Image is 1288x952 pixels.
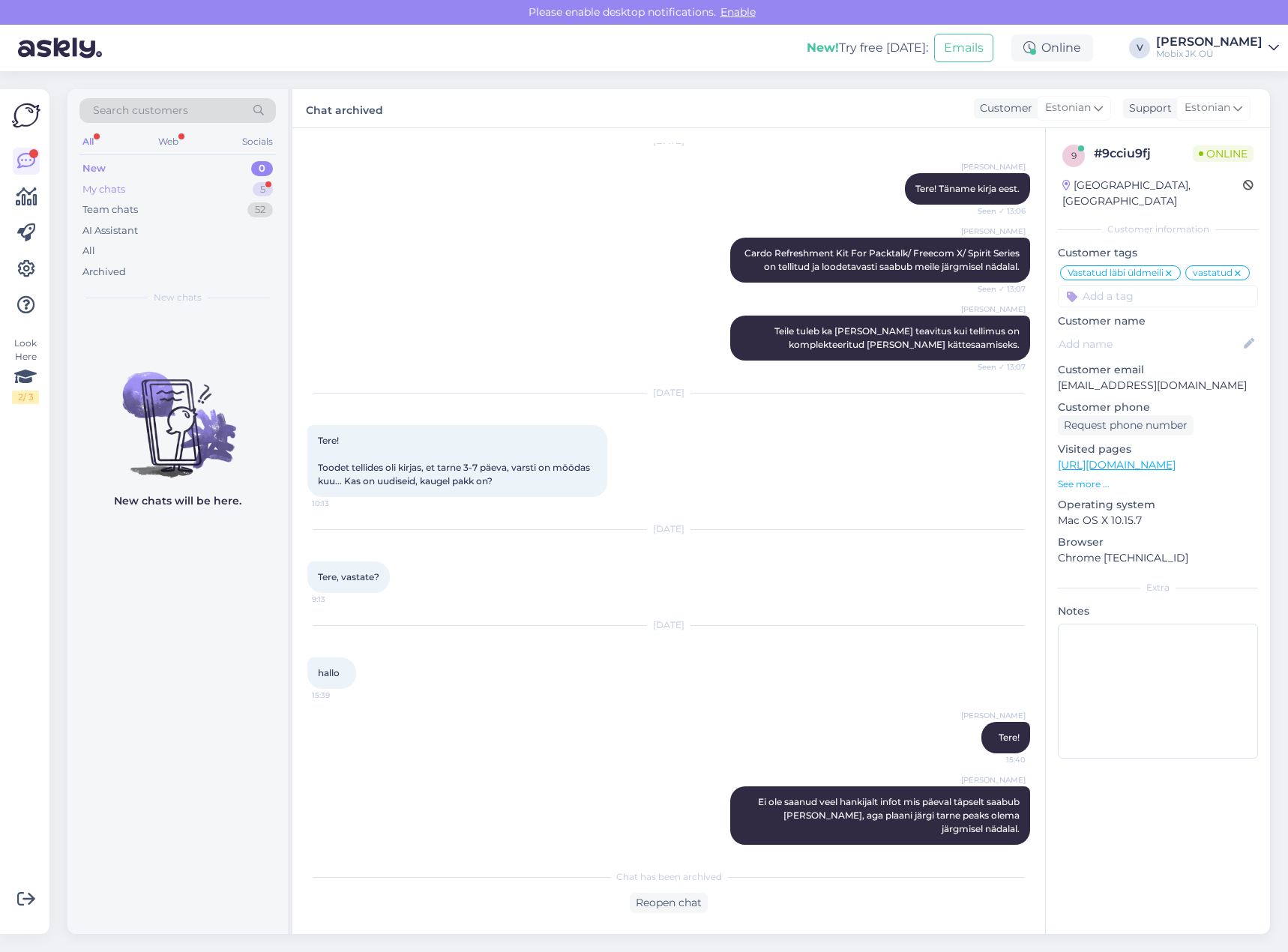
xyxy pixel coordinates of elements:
[807,40,839,55] b: New!
[1156,36,1279,60] a: [PERSON_NAME]Mobix JK OÜ
[1193,268,1233,277] span: vastatud
[306,98,383,118] label: Chat archived
[774,325,1022,350] span: Teile tuleb ka [PERSON_NAME] teavitus kui tellimus on komplekteeritud [PERSON_NAME] kättesaamiseks.
[82,244,95,259] div: All
[67,345,288,480] img: No chats
[1123,100,1172,116] div: Support
[82,202,138,217] div: Team chats
[1058,581,1258,594] div: Extra
[1068,268,1164,277] span: Vastatud läbi üldmeili
[744,247,1022,272] span: Cardo Refreshment Kit For Packtalk/ Freecom X/ Spirit Series on tellitud ja loodetavasti saabub m...
[1058,497,1258,513] p: Operating system
[312,690,368,701] span: 15:39
[1094,145,1193,163] div: # 9cciu9fj
[318,571,379,582] span: Tere, vastate?
[1045,100,1091,116] span: Estonian
[155,132,181,151] div: Web
[1185,100,1230,116] span: Estonian
[318,667,340,678] span: hallo
[1058,223,1258,236] div: Customer information
[154,291,202,304] span: New chats
[318,435,592,486] span: Tere! Toodet tellides oli kirjas, et tarne 3-7 päeva, varsti on möödas kuu... Kas on uudiseid, ka...
[114,493,241,509] p: New chats will be here.
[82,161,106,176] div: New
[12,337,39,404] div: Look Here
[79,132,97,151] div: All
[253,182,273,197] div: 5
[961,304,1026,315] span: [PERSON_NAME]
[307,386,1030,400] div: [DATE]
[969,283,1026,295] span: Seen ✓ 13:07
[969,754,1026,765] span: 15:40
[716,5,760,19] span: Enable
[247,202,273,217] div: 52
[307,522,1030,536] div: [DATE]
[961,710,1026,721] span: [PERSON_NAME]
[1071,150,1077,161] span: 9
[807,39,928,57] div: Try free [DATE]:
[999,732,1020,743] span: Tere!
[969,361,1026,373] span: Seen ✓ 13:07
[93,103,188,118] span: Search customers
[1058,477,1258,491] p: See more ...
[1058,550,1258,566] p: Chrome [TECHNICAL_ID]
[969,205,1026,217] span: Seen ✓ 13:06
[312,594,368,605] span: 9:13
[312,498,368,509] span: 10:13
[1058,415,1194,436] div: Request phone number
[1058,400,1258,415] p: Customer phone
[758,796,1022,834] span: Ei ole saanud veel hankijalt infot mis päeval täpselt saabub [PERSON_NAME], aga plaani järgi tarn...
[12,101,40,130] img: Askly Logo
[251,161,273,176] div: 0
[1156,48,1263,60] div: Mobix JK OÜ
[974,100,1032,116] div: Customer
[969,846,1026,857] span: 15:41
[82,182,125,197] div: My chats
[1058,442,1258,457] p: Visited pages
[239,132,276,151] div: Socials
[1058,458,1176,472] a: [URL][DOMAIN_NAME]
[915,183,1020,194] span: Tere! Täname kirja eest.
[1058,603,1258,619] p: Notes
[630,893,708,913] div: Reopen chat
[961,161,1026,172] span: [PERSON_NAME]
[1129,37,1150,58] div: V
[1156,36,1263,48] div: [PERSON_NAME]
[307,618,1030,632] div: [DATE]
[1058,313,1258,329] p: Customer name
[1011,34,1093,61] div: Online
[961,226,1026,237] span: [PERSON_NAME]
[616,870,722,884] span: Chat has been archived
[1062,178,1243,209] div: [GEOGRAPHIC_DATA], [GEOGRAPHIC_DATA]
[12,391,39,404] div: 2 / 3
[1058,513,1258,528] p: Mac OS X 10.15.7
[1058,362,1258,378] p: Customer email
[1058,285,1258,307] input: Add a tag
[1058,378,1258,394] p: [EMAIL_ADDRESS][DOMAIN_NAME]
[1059,336,1241,352] input: Add name
[82,265,126,280] div: Archived
[82,223,138,238] div: AI Assistant
[1193,145,1254,162] span: Online
[934,34,993,62] button: Emails
[1058,534,1258,550] p: Browser
[961,774,1026,786] span: [PERSON_NAME]
[1058,245,1258,261] p: Customer tags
